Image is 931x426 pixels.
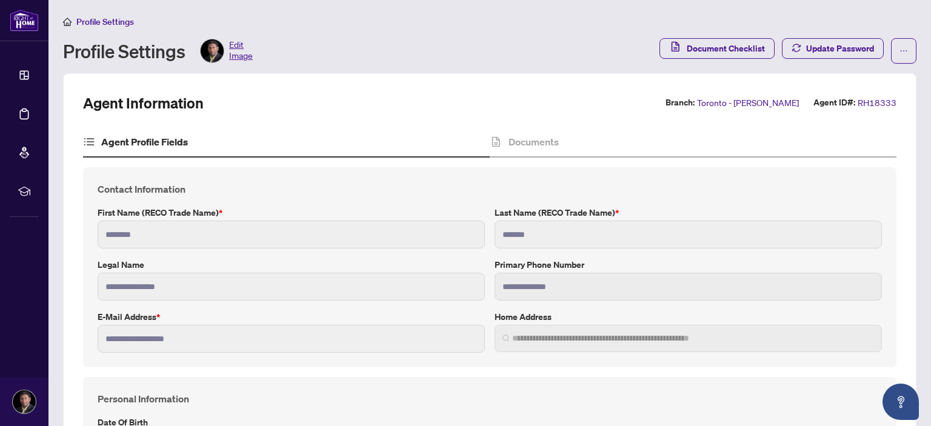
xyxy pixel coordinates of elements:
h4: Documents [509,135,559,149]
label: Last Name (RECO Trade Name) [495,206,882,219]
h4: Contact Information [98,182,882,196]
label: Primary Phone Number [495,258,882,271]
span: Profile Settings [76,16,134,27]
button: Open asap [883,384,919,420]
label: Agent ID#: [813,96,855,110]
span: Toronto - [PERSON_NAME] [697,96,799,110]
img: Profile Icon [13,390,36,413]
h4: Agent Profile Fields [101,135,188,149]
span: Edit Image [229,39,253,63]
span: RH18333 [858,96,896,110]
span: Update Password [806,39,874,58]
span: ellipsis [899,47,908,55]
button: Document Checklist [659,38,775,59]
img: Profile Icon [201,39,224,62]
h2: Agent Information [83,93,204,113]
h4: Personal Information [98,391,882,406]
img: logo [10,9,39,32]
label: E-mail Address [98,310,485,324]
button: Update Password [782,38,884,59]
div: Profile Settings [63,39,253,63]
span: home [63,18,72,26]
label: First Name (RECO Trade Name) [98,206,485,219]
span: Document Checklist [687,39,765,58]
img: search_icon [502,334,510,342]
label: Home Address [495,310,882,324]
label: Legal Name [98,258,485,271]
label: Branch: [666,96,695,110]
